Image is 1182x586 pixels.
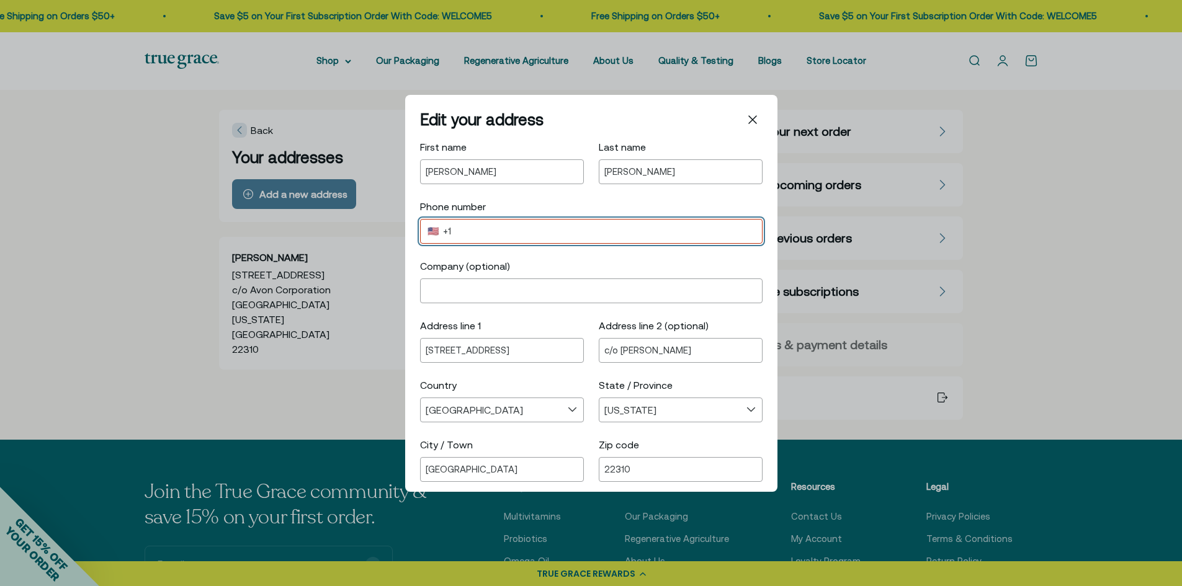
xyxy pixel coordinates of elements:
span: First name [420,141,467,152]
span: Address line 2 (optional) [599,319,709,331]
span: Zip code [599,438,639,450]
span: State / Province [599,379,673,390]
span: City / Town [420,438,473,450]
div: 🇺🇸 [427,226,439,236]
span: Close [743,110,763,130]
span: Country [420,379,457,390]
span: Phone number [420,200,486,211]
span: Company (optional) [420,260,510,271]
input: +1 1111111111 [443,226,757,236]
span: Last name [599,141,646,152]
span: Address line 1 [420,319,481,331]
